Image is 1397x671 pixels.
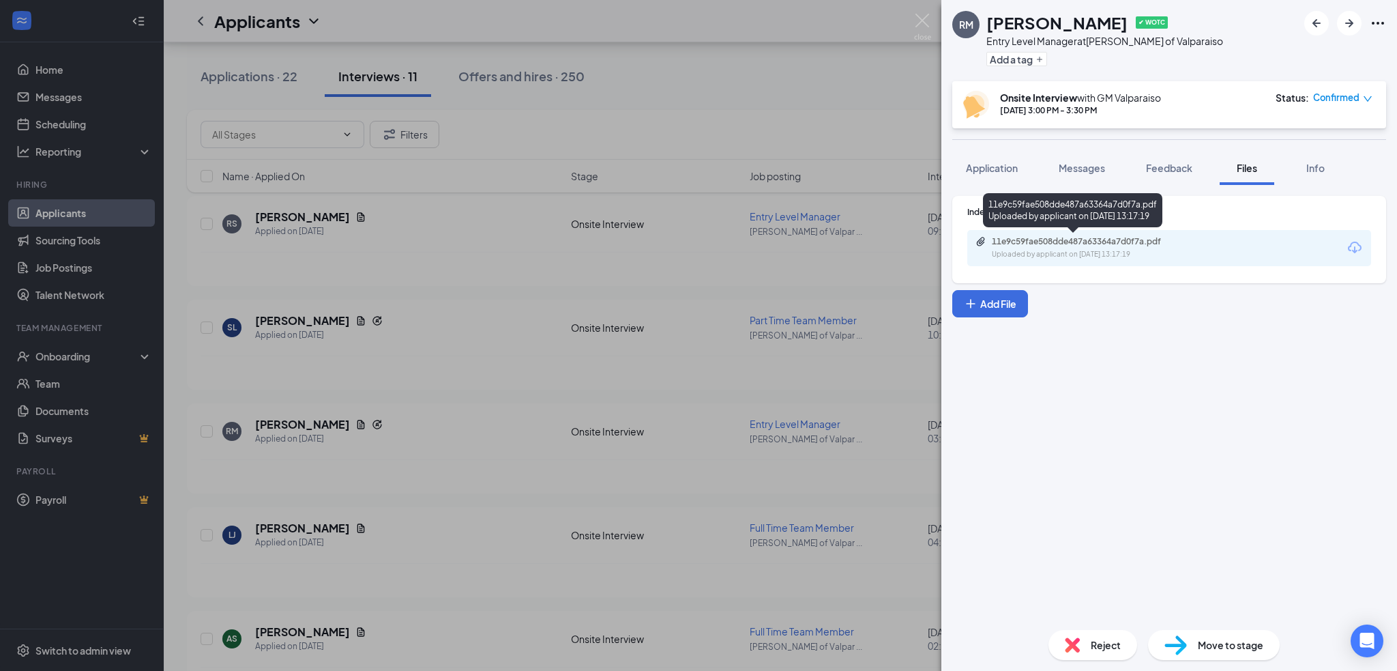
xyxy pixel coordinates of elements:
span: Confirmed [1313,91,1359,104]
svg: Paperclip [975,236,986,247]
h1: [PERSON_NAME] [986,11,1128,34]
span: Application [966,162,1018,174]
div: with GM Valparaiso [1000,91,1161,104]
div: Open Intercom Messenger [1351,625,1383,657]
button: ArrowRight [1337,11,1362,35]
span: ✔ WOTC [1136,16,1168,29]
a: Paperclip11e9c59fae508dde487a63364a7d0f7a.pdfUploaded by applicant on [DATE] 13:17:19 [975,236,1196,260]
b: Onsite Interview [1000,91,1077,104]
button: PlusAdd a tag [986,52,1047,66]
div: RM [959,18,973,31]
svg: ArrowLeftNew [1308,15,1325,31]
span: Move to stage [1198,638,1263,653]
svg: Plus [964,297,977,311]
span: Reject [1091,638,1121,653]
div: Status : [1276,91,1309,104]
span: Files [1237,162,1257,174]
div: Entry Level Manager at [PERSON_NAME] of Valparaiso [986,34,1223,48]
span: Feedback [1146,162,1192,174]
div: Indeed Resume [967,206,1371,218]
span: down [1363,94,1372,104]
button: Add FilePlus [952,290,1028,317]
svg: ArrowRight [1341,15,1357,31]
span: Messages [1059,162,1105,174]
svg: Download [1347,240,1363,256]
div: 11e9c59fae508dde487a63364a7d0f7a.pdf Uploaded by applicant on [DATE] 13:17:19 [983,193,1162,227]
div: [DATE] 3:00 PM - 3:30 PM [1000,104,1161,116]
span: Info [1306,162,1325,174]
svg: Plus [1035,55,1044,63]
button: ArrowLeftNew [1304,11,1329,35]
div: 11e9c59fae508dde487a63364a7d0f7a.pdf [992,236,1183,247]
div: Uploaded by applicant on [DATE] 13:17:19 [992,249,1196,260]
svg: Ellipses [1370,15,1386,31]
